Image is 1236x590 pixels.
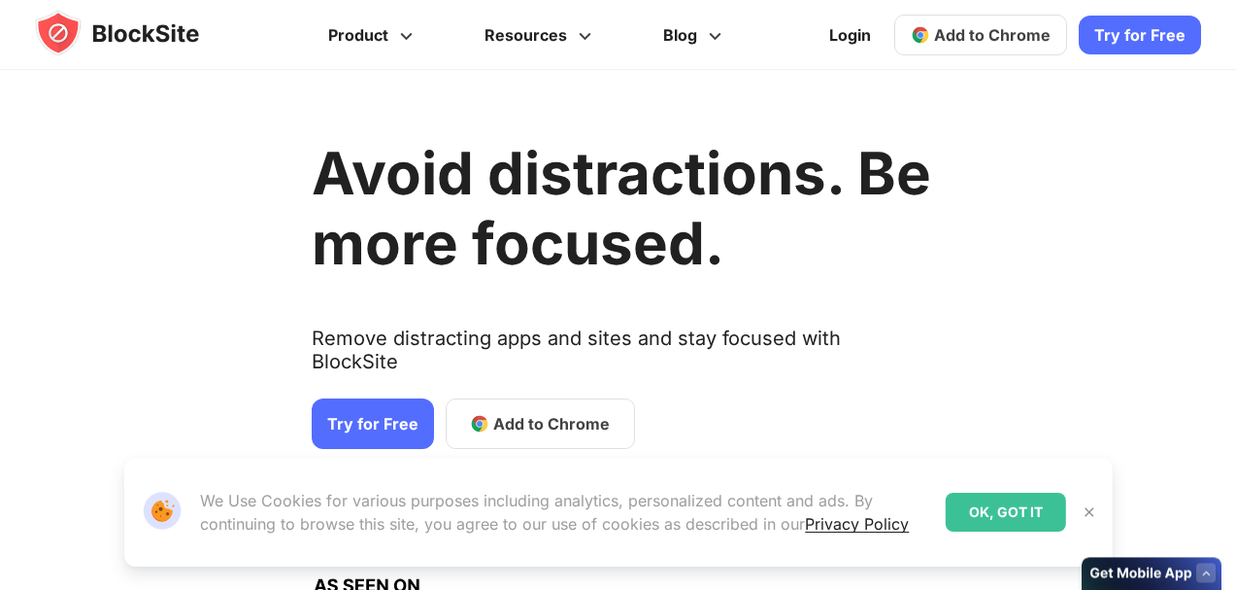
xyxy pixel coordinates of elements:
[446,399,635,449] a: Add to Chrome
[818,12,883,58] a: Login
[894,15,1067,55] a: Add to Chrome
[946,493,1066,532] div: OK, GOT IT
[805,514,909,534] a: Privacy Policy
[312,399,434,449] a: Try for Free
[312,138,931,278] h1: Avoid distractions. Be more focused.
[200,489,929,536] p: We Use Cookies for various purposes including analytics, personalized content and ads. By continu...
[1077,500,1102,525] button: Close
[934,25,1051,45] span: Add to Chrome
[1082,504,1097,520] img: Close
[911,25,930,45] img: chrome-icon.svg
[493,412,610,435] span: Add to Chrome
[35,10,237,56] img: blocksite-icon.5d769676.svg
[1079,16,1201,54] a: Try for Free
[312,327,931,389] text: Remove distracting apps and sites and stay focused with BlockSite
